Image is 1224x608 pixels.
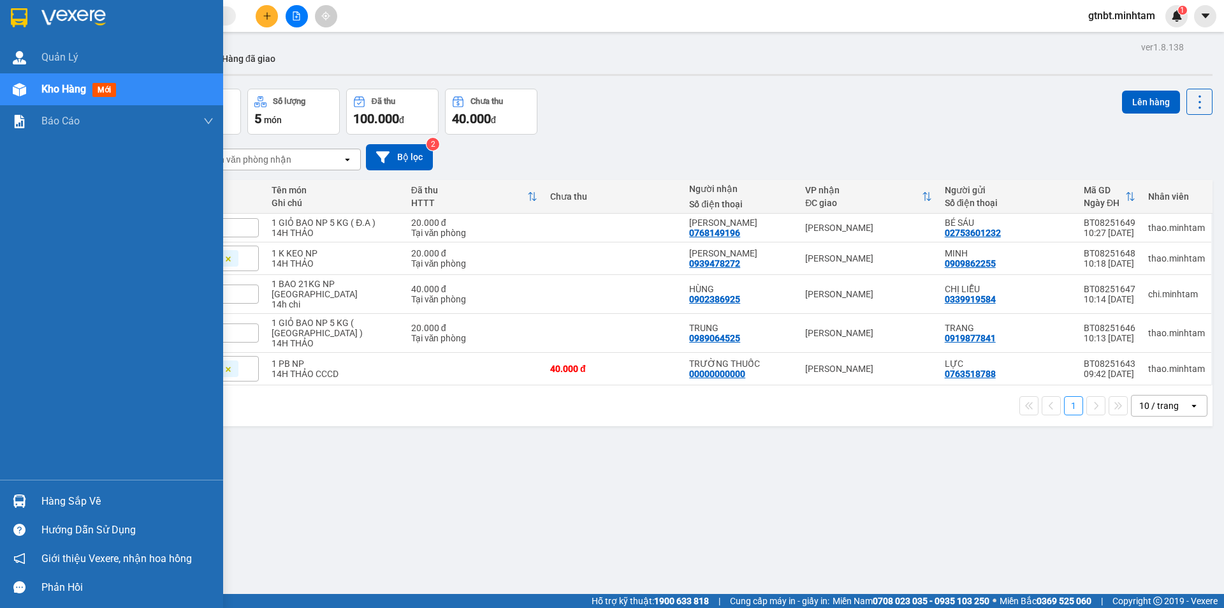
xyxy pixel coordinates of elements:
[426,138,439,151] sup: 2
[1180,6,1184,15] span: 1
[689,228,740,238] div: 0768149196
[41,113,80,129] span: Báo cáo
[1084,185,1125,195] div: Mã GD
[272,198,398,208] div: Ghi chú
[1153,597,1162,605] span: copyright
[273,97,305,106] div: Số lượng
[1084,198,1125,208] div: Ngày ĐH
[13,51,26,64] img: warehouse-icon
[1084,359,1135,369] div: BT08251643
[272,369,398,379] div: 14H THẢO CCCD
[445,89,537,135] button: Chưa thu40.000đ
[718,594,720,608] span: |
[254,111,261,126] span: 5
[411,258,537,269] div: Tại văn phòng
[41,521,214,540] div: Hướng dẫn sử dụng
[411,248,537,258] div: 20.000 đ
[689,323,792,333] div: TRUNG
[321,11,330,20] span: aim
[689,258,740,269] div: 0939478272
[411,284,537,294] div: 40.000 đ
[1189,401,1199,411] svg: open
[272,279,398,299] div: 1 BAO 21KG NP TN
[1084,248,1135,258] div: BT08251648
[272,338,398,348] div: 14H THẢO
[13,115,26,128] img: solution-icon
[286,5,308,27] button: file-add
[195,191,259,202] div: Nhãn
[945,284,1071,294] div: CHỊ LIỄU
[945,198,1071,208] div: Số điện thoại
[411,228,537,238] div: Tại văn phòng
[491,115,496,125] span: đ
[689,369,745,379] div: 00000000000
[405,180,544,214] th: Toggle SortBy
[945,248,1071,258] div: MINH
[945,333,996,343] div: 0919877841
[41,551,192,567] span: Giới thiệu Vexere, nhận hoa hồng
[41,49,78,65] span: Quản Lý
[256,5,278,27] button: plus
[1037,596,1091,606] strong: 0369 525 060
[11,8,27,27] img: logo-vxr
[805,253,931,263] div: [PERSON_NAME]
[41,578,214,597] div: Phản hồi
[689,333,740,343] div: 0989064525
[212,43,286,74] button: Hàng đã giao
[1148,223,1205,233] div: thao.minhtam
[550,364,676,374] div: 40.000 đ
[805,328,931,338] div: [PERSON_NAME]
[1148,191,1205,202] div: Nhân viên
[945,185,1071,195] div: Người gửi
[411,333,537,343] div: Tại văn phòng
[833,594,989,608] span: Miền Nam
[1084,284,1135,294] div: BT08251647
[689,359,792,369] div: TRƯỜNG THUỐC
[263,11,272,20] span: plus
[315,5,337,27] button: aim
[805,223,931,233] div: [PERSON_NAME]
[730,594,829,608] span: Cung cấp máy in - giấy in:
[1084,294,1135,304] div: 10:14 [DATE]
[1148,328,1205,338] div: thao.minhtam
[945,218,1071,228] div: BÉ SÁU
[1194,5,1216,27] button: caret-down
[411,218,537,228] div: 20.000 đ
[1084,218,1135,228] div: BT08251649
[272,248,398,258] div: 1 K KEO NP
[353,111,399,126] span: 100.000
[203,116,214,126] span: down
[272,218,398,228] div: 1 GIỎ BAO NP 5 KG ( Đ.A )
[366,144,433,170] button: Bộ lọc
[247,89,340,135] button: Số lượng5món
[1178,6,1187,15] sup: 1
[805,364,931,374] div: [PERSON_NAME]
[805,185,921,195] div: VP nhận
[272,185,398,195] div: Tên món
[945,359,1071,369] div: LỰC
[342,154,353,165] svg: open
[1077,180,1142,214] th: Toggle SortBy
[272,299,398,309] div: 14h chi
[1084,369,1135,379] div: 09:42 [DATE]
[805,198,921,208] div: ĐC giao
[346,89,439,135] button: Đã thu100.000đ
[13,552,25,565] span: notification
[1084,258,1135,269] div: 10:18 [DATE]
[13,83,26,96] img: warehouse-icon
[873,596,989,606] strong: 0708 023 035 - 0935 103 250
[41,83,86,95] span: Kho hàng
[1084,333,1135,343] div: 10:13 [DATE]
[550,191,676,202] div: Chưa thu
[993,598,996,604] span: ⚪️
[452,111,491,126] span: 40.000
[399,115,404,125] span: đ
[292,11,301,20] span: file-add
[411,294,537,304] div: Tại văn phòng
[13,581,25,593] span: message
[1122,91,1180,114] button: Lên hàng
[689,284,792,294] div: HÙNG
[411,323,537,333] div: 20.000 đ
[411,185,527,195] div: Đã thu
[13,494,26,508] img: warehouse-icon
